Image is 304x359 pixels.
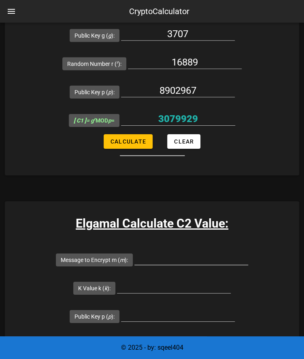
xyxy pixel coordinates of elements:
[108,313,111,320] i: p
[108,117,111,124] i: p
[67,60,121,68] label: Random Number r ( ):
[104,285,107,291] i: k
[74,88,115,96] label: Public Key p ( ):
[174,138,194,145] span: Clear
[5,214,299,232] h3: Elgamal Calculate C2 Value:
[74,117,86,124] b: [ C1 ]
[120,257,125,263] i: m
[74,117,115,124] span: MOD =
[129,5,189,17] div: CryptoCalculator
[74,313,115,321] label: Public Key p ( ):
[74,32,115,40] label: Public Key g ( ):
[104,134,153,149] button: Calculate
[94,116,96,122] sup: r
[108,32,111,39] i: g
[78,284,111,292] label: K Value k ( ):
[74,117,96,124] i: = g
[121,344,183,351] span: © 2025 - by: sqeel404
[167,134,200,149] button: Clear
[2,2,21,21] button: nav-menu-toggle
[61,256,128,264] label: Message to Encrypt m ( ):
[108,89,111,95] i: p
[110,138,146,145] span: Calculate
[117,60,118,65] sup: r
